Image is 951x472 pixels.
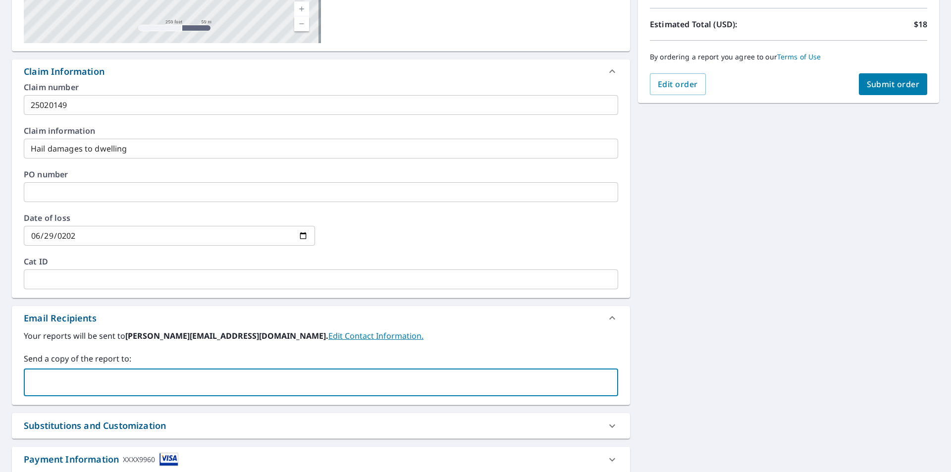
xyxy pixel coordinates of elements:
div: Payment Information [24,453,178,466]
a: Current Level 17, Zoom Out [294,16,309,31]
p: By ordering a report you agree to our [650,52,927,61]
label: Send a copy of the report to: [24,353,618,365]
div: XXXX9960 [123,453,155,466]
div: Substitutions and Customization [12,413,630,438]
label: Claim number [24,83,618,91]
img: cardImage [159,453,178,466]
label: Date of loss [24,214,315,222]
div: Claim Information [24,65,105,78]
div: Email Recipients [24,312,97,325]
a: EditContactInfo [328,330,423,341]
button: Edit order [650,73,706,95]
b: [PERSON_NAME][EMAIL_ADDRESS][DOMAIN_NAME]. [125,330,328,341]
div: Claim Information [12,59,630,83]
span: Edit order [658,79,698,90]
p: $18 [914,18,927,30]
div: Payment InformationXXXX9960cardImage [12,447,630,472]
div: Email Recipients [12,306,630,330]
label: PO number [24,170,618,178]
div: Substitutions and Customization [24,419,166,432]
a: Terms of Use [777,52,821,61]
span: Submit order [867,79,920,90]
label: Cat ID [24,258,618,265]
label: Your reports will be sent to [24,330,618,342]
a: Current Level 17, Zoom In [294,1,309,16]
p: Estimated Total (USD): [650,18,789,30]
button: Submit order [859,73,928,95]
label: Claim information [24,127,618,135]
